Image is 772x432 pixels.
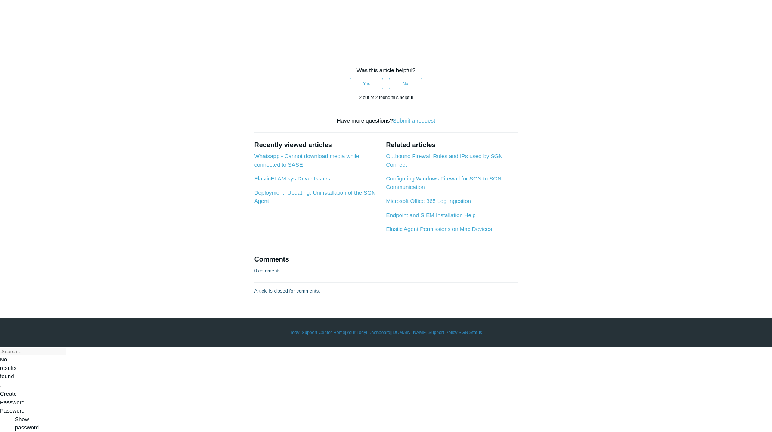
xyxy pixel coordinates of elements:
[254,117,518,125] div: Have more questions?
[170,329,603,336] div: | | | |
[254,175,330,182] a: ElasticELAM.sys Driver Issues
[386,198,471,204] a: Microsoft Office 365 Log Ingestion
[386,226,492,232] a: Elastic Agent Permissions on Mac Devices
[393,117,435,124] a: Submit a request
[254,189,376,204] a: Deployment, Updating, Uninstallation of the SGN Agent
[254,153,359,168] a: Whatsapp - Cannot download media while connected to SASE
[459,329,482,336] a: SGN Status
[428,329,457,336] a: Support Policy
[386,140,518,150] h2: Related articles
[350,78,383,89] button: This article was helpful
[254,287,320,295] p: Article is closed for comments.
[357,67,416,73] span: Was this article helpful?
[254,254,518,265] h2: Comments
[254,140,379,150] h2: Recently viewed articles
[346,329,390,336] a: Your Todyl Dashboard
[386,153,503,168] a: Outbound Firewall Rules and IPs used by SGN Connect
[391,329,427,336] a: [DOMAIN_NAME]
[389,78,422,89] button: This article was not helpful
[290,329,345,336] a: Todyl Support Center Home
[254,267,281,275] p: 0 comments
[386,175,501,190] a: Configuring Windows Firewall for SGN to SGN Communication
[386,212,475,218] a: Endpoint and SIEM Installation Help
[359,95,413,100] span: 2 out of 2 found this helpful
